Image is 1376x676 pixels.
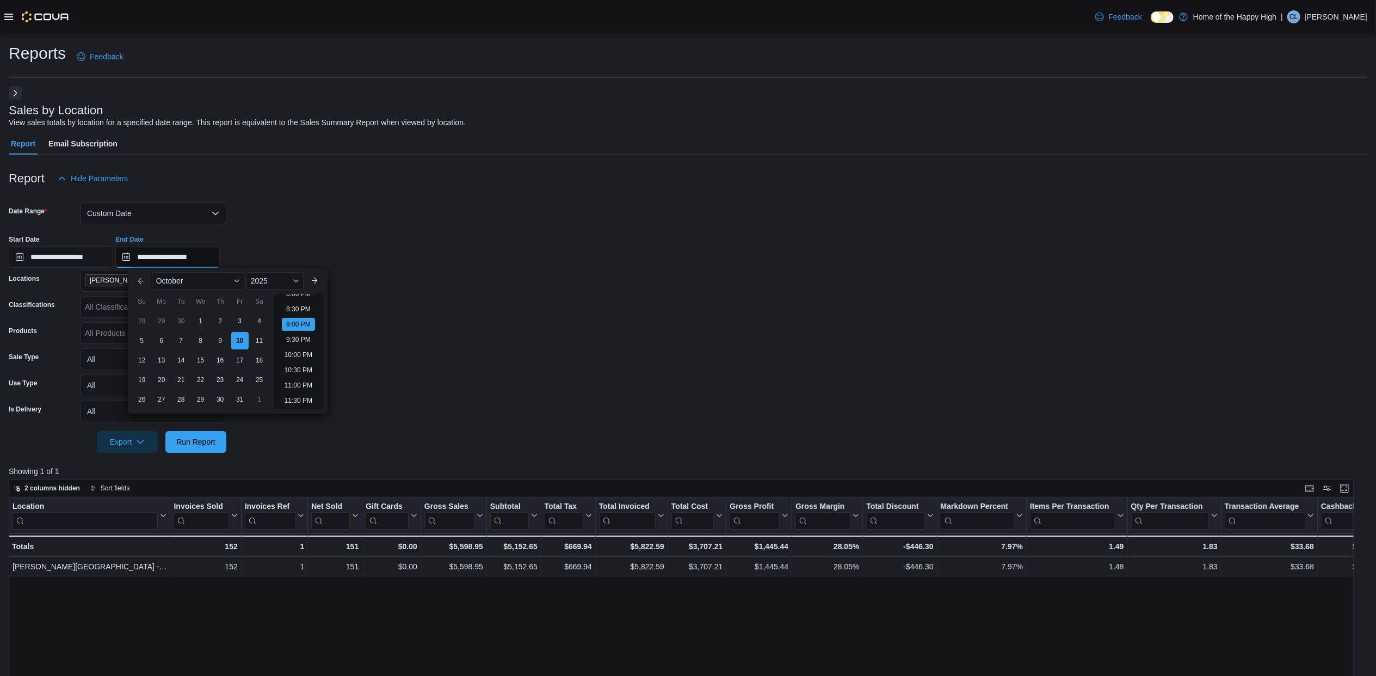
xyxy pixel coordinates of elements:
[192,371,209,389] div: day-22
[212,391,229,408] div: day-30
[72,46,127,67] a: Feedback
[1193,10,1276,23] p: Home of the Happy High
[280,348,317,361] li: 10:00 PM
[1225,502,1314,530] button: Transaction Average
[282,303,315,316] li: 8:30 PM
[280,364,317,377] li: 10:30 PM
[22,11,70,22] img: Cova
[490,560,538,573] div: $5,152.65
[9,235,40,244] label: Start Date
[97,431,158,453] button: Export
[9,172,45,185] h3: Report
[671,560,723,573] div: $3,707.21
[545,560,592,573] div: $669.94
[311,502,359,530] button: Net Sold
[251,371,268,389] div: day-25
[730,540,788,553] div: $1,445.44
[174,560,237,573] div: 152
[1108,11,1141,22] span: Feedback
[730,502,780,512] div: Gross Profit
[1321,560,1372,573] div: $0.00
[172,332,190,349] div: day-7
[866,502,933,530] button: Total Discount
[245,502,295,530] div: Invoices Ref
[9,117,466,128] div: View sales totals by location for a specified date range. This report is equivalent to the Sales ...
[174,502,229,530] div: Invoices Sold
[231,391,249,408] div: day-31
[941,502,1014,530] div: Markdown Percent
[81,202,226,224] button: Custom Date
[133,312,151,330] div: day-28
[231,352,249,369] div: day-17
[85,274,188,286] span: Kingston - Brock Street - Fire & Flower
[1131,502,1209,530] div: Qty Per Transaction
[13,560,166,573] div: [PERSON_NAME][GEOGRAPHIC_DATA] - Fire & Flower
[212,371,229,389] div: day-23
[251,332,268,349] div: day-11
[941,540,1023,553] div: 7.97%
[545,502,592,530] button: Total Tax
[311,540,359,553] div: 151
[795,502,850,530] div: Gross Margin
[231,312,249,330] div: day-3
[153,371,170,389] div: day-20
[730,502,780,530] div: Gross Profit
[192,352,209,369] div: day-15
[192,312,209,330] div: day-1
[9,207,47,216] label: Date Range
[1030,502,1124,530] button: Items Per Transaction
[231,293,249,310] div: Fr
[1321,540,1372,553] div: $0.00
[251,293,268,310] div: Sa
[280,394,317,407] li: 11:30 PM
[9,327,37,335] label: Products
[9,405,41,414] label: Is Delivery
[9,104,103,117] h3: Sales by Location
[545,502,583,530] div: Total Tax
[192,391,209,408] div: day-29
[90,275,175,286] span: [PERSON_NAME][GEOGRAPHIC_DATA] - Fire & Flower
[12,540,166,553] div: Totals
[133,352,151,369] div: day-12
[1225,502,1305,512] div: Transaction Average
[1225,502,1305,530] div: Transaction Average
[730,560,788,573] div: $1,445.44
[172,312,190,330] div: day-30
[1030,540,1124,553] div: 1.49
[85,482,134,495] button: Sort fields
[13,502,158,512] div: Location
[1131,540,1218,553] div: 1.83
[174,502,229,512] div: Invoices Sold
[311,502,350,530] div: Net Sold
[1091,6,1146,28] a: Feedback
[1030,502,1115,512] div: Items Per Transaction
[366,502,409,530] div: Gift Card Sales
[115,235,144,244] label: End Date
[1131,502,1218,530] button: Qty Per Transaction
[941,502,1023,530] button: Markdown Percent
[251,391,268,408] div: day-1
[9,42,66,64] h1: Reports
[424,540,483,553] div: $5,598.95
[866,502,924,512] div: Total Discount
[115,246,220,268] input: Press the down key to enter a popover containing a calendar. Press the escape key to close the po...
[9,300,55,309] label: Classifications
[172,391,190,408] div: day-28
[490,502,529,512] div: Subtotal
[1321,502,1372,530] button: Cashback
[11,133,35,155] span: Report
[153,391,170,408] div: day-27
[366,540,417,553] div: $0.00
[172,293,190,310] div: Tu
[133,391,151,408] div: day-26
[282,287,315,300] li: 8:00 PM
[103,431,151,453] span: Export
[599,502,656,512] div: Total Invoiced
[152,272,244,290] div: Button. Open the month selector. October is currently selected.
[132,272,150,290] button: Previous Month
[1225,540,1314,553] div: $33.68
[366,502,409,512] div: Gift Cards
[1321,502,1363,512] div: Cashback
[53,168,132,189] button: Hide Parameters
[795,502,850,512] div: Gross Margin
